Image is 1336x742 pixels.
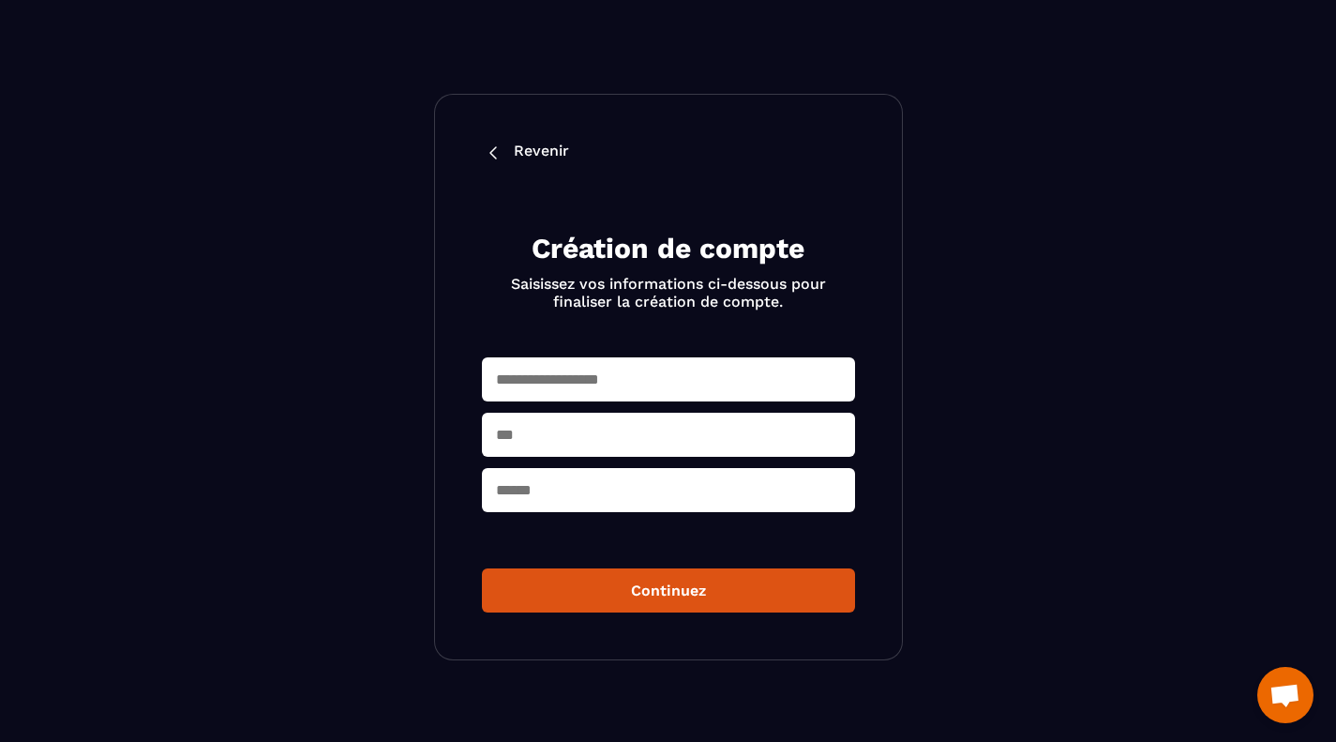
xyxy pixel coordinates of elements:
img: back [482,142,504,164]
h2: Création de compte [504,230,833,267]
a: Ouvrir le chat [1257,667,1313,723]
p: Saisissez vos informations ci-dessous pour finaliser la création de compte. [504,275,833,310]
a: Revenir [482,142,855,164]
p: Revenir [514,142,569,164]
button: Continuez [482,568,855,613]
